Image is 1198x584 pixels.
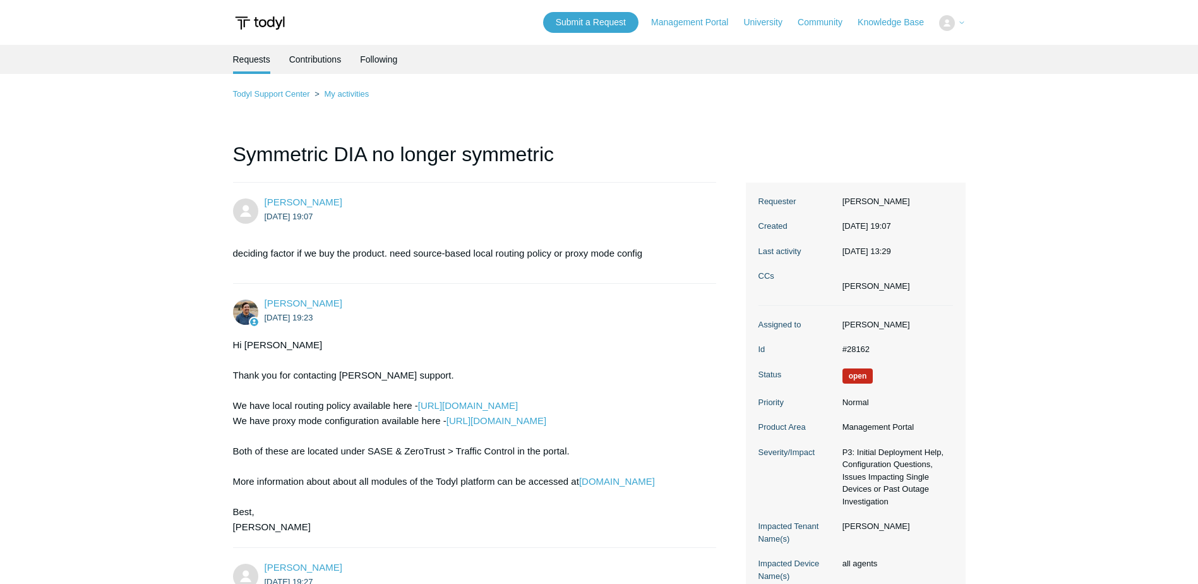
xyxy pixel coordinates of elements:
[842,280,910,293] li: Dave Shrivastav
[743,16,794,29] a: University
[758,396,836,409] dt: Priority
[579,476,655,487] a: [DOMAIN_NAME]
[651,16,741,29] a: Management Portal
[842,221,891,231] time: 2025-09-16T19:07:05+00:00
[758,520,836,545] dt: Impacted Tenant Name(s)
[758,557,836,582] dt: Impacted Device Name(s)
[233,89,310,99] a: Todyl Support Center
[265,298,342,308] span: Spencer Grissom
[758,368,836,381] dt: Status
[758,446,836,459] dt: Severity/Impact
[836,421,953,434] dd: Management Portal
[836,343,953,356] dd: #28162
[233,45,270,74] li: Requests
[836,446,953,508] dd: P3: Initial Deployment Help, Configuration Questions, Issues Impacting Single Devices or Past Out...
[265,197,342,207] a: [PERSON_NAME]
[758,220,836,233] dt: Created
[858,16,937,29] a: Knowledge Base
[836,195,953,208] dd: [PERSON_NAME]
[233,89,313,99] li: Todyl Support Center
[233,139,717,183] h1: Symmetric DIA no longer symmetric
[233,338,704,535] div: Hi [PERSON_NAME] Thank you for contacting [PERSON_NAME] support. We have local routing policy ava...
[312,89,369,99] li: My activities
[265,313,313,322] time: 2025-09-16T19:23:49Z
[265,562,342,573] a: [PERSON_NAME]
[758,195,836,208] dt: Requester
[758,245,836,258] dt: Last activity
[798,16,855,29] a: Community
[836,520,953,533] dd: [PERSON_NAME]
[836,557,953,570] dd: all agents
[360,45,397,74] a: Following
[289,45,342,74] a: Contributions
[265,197,342,207] span: Matthew OBrien
[758,319,836,331] dt: Assigned to
[265,212,313,221] time: 2025-09-16T19:07:05Z
[324,89,369,99] a: My activities
[265,298,342,308] a: [PERSON_NAME]
[836,396,953,409] dd: Normal
[758,421,836,434] dt: Product Area
[265,562,342,573] span: Matthew OBrien
[233,11,287,35] img: Todyl Support Center Help Center home page
[758,270,836,283] dt: CCs
[842,246,891,256] time: 2025-09-19T13:29:44+00:00
[233,246,704,261] p: deciding factor if we buy the product. need source-based local routing policy or proxy mode config
[836,319,953,331] dd: [PERSON_NAME]
[418,400,518,411] a: [URL][DOMAIN_NAME]
[758,343,836,356] dt: Id
[842,368,873,384] span: We are working on a response for you
[543,12,638,33] a: Submit a Request
[446,415,546,426] a: [URL][DOMAIN_NAME]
